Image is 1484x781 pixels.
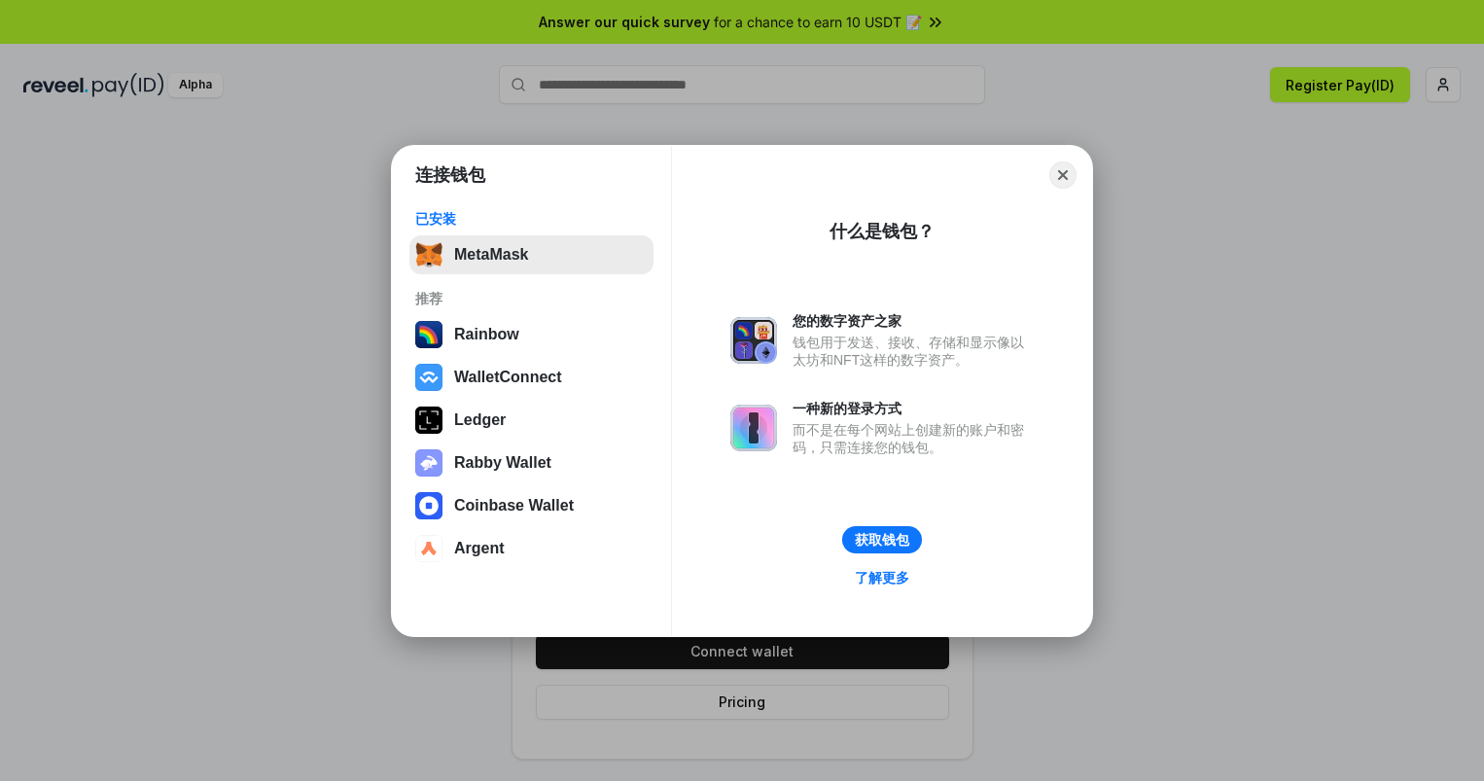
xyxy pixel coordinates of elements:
img: svg+xml,%3Csvg%20fill%3D%22none%22%20height%3D%2233%22%20viewBox%3D%220%200%2035%2033%22%20width%... [415,241,442,268]
div: Argent [454,540,505,557]
button: Argent [409,529,654,568]
img: svg+xml,%3Csvg%20xmlns%3D%22http%3A%2F%2Fwww.w3.org%2F2000%2Fsvg%22%20fill%3D%22none%22%20viewBox... [730,405,777,451]
div: Rainbow [454,326,519,343]
button: 获取钱包 [842,526,922,553]
h1: 连接钱包 [415,163,485,187]
div: 钱包用于发送、接收、存储和显示像以太坊和NFT这样的数字资产。 [793,334,1034,369]
div: 推荐 [415,290,648,307]
div: Coinbase Wallet [454,497,574,515]
div: 一种新的登录方式 [793,400,1034,417]
div: 获取钱包 [855,531,909,549]
div: 而不是在每个网站上创建新的账户和密码，只需连接您的钱包。 [793,421,1034,456]
button: Ledger [409,401,654,440]
button: Rainbow [409,315,654,354]
div: WalletConnect [454,369,562,386]
button: Rabby Wallet [409,444,654,482]
div: 什么是钱包？ [830,220,935,243]
img: svg+xml,%3Csvg%20xmlns%3D%22http%3A%2F%2Fwww.w3.org%2F2000%2Fsvg%22%20width%3D%2228%22%20height%3... [415,407,442,434]
div: Rabby Wallet [454,454,551,472]
img: svg+xml,%3Csvg%20width%3D%2228%22%20height%3D%2228%22%20viewBox%3D%220%200%2028%2028%22%20fill%3D... [415,492,442,519]
button: Coinbase Wallet [409,486,654,525]
img: svg+xml,%3Csvg%20width%3D%2228%22%20height%3D%2228%22%20viewBox%3D%220%200%2028%2028%22%20fill%3D... [415,535,442,562]
div: 您的数字资产之家 [793,312,1034,330]
button: WalletConnect [409,358,654,397]
div: 已安装 [415,210,648,228]
div: MetaMask [454,246,528,264]
div: Ledger [454,411,506,429]
img: svg+xml,%3Csvg%20width%3D%2228%22%20height%3D%2228%22%20viewBox%3D%220%200%2028%2028%22%20fill%3D... [415,364,442,391]
img: svg+xml,%3Csvg%20xmlns%3D%22http%3A%2F%2Fwww.w3.org%2F2000%2Fsvg%22%20fill%3D%22none%22%20viewBox... [415,449,442,477]
img: svg+xml,%3Csvg%20width%3D%22120%22%20height%3D%22120%22%20viewBox%3D%220%200%20120%20120%22%20fil... [415,321,442,348]
button: Close [1049,161,1077,189]
div: 了解更多 [855,569,909,586]
a: 了解更多 [843,565,921,590]
img: svg+xml,%3Csvg%20xmlns%3D%22http%3A%2F%2Fwww.w3.org%2F2000%2Fsvg%22%20fill%3D%22none%22%20viewBox... [730,317,777,364]
button: MetaMask [409,235,654,274]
